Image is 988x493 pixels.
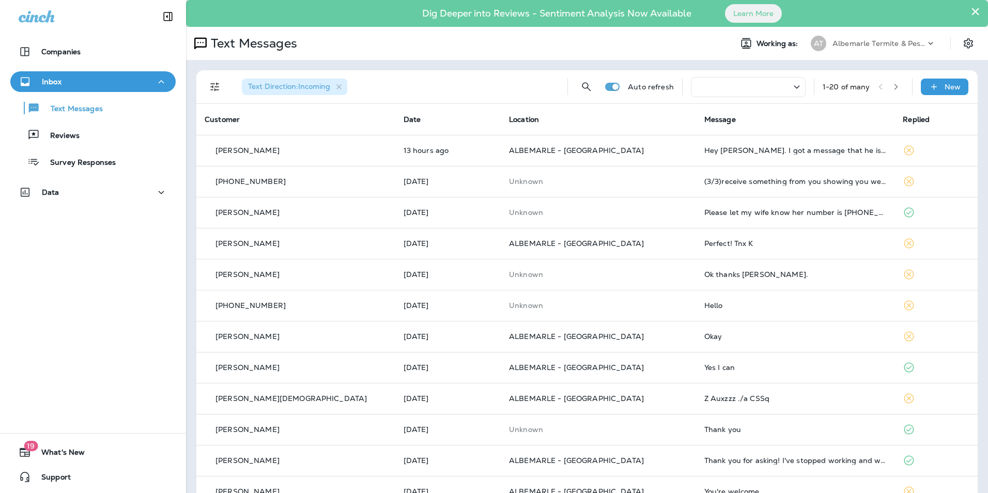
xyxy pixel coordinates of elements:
[404,115,421,124] span: Date
[215,332,280,341] p: [PERSON_NAME]
[509,301,688,310] p: This customer does not have a last location and the phone number they messaged is not assigned to...
[509,456,644,465] span: ALBEMARLE - [GEOGRAPHIC_DATA]
[153,6,182,27] button: Collapse Sidebar
[404,270,492,279] p: Oct 6, 2025 08:28 AM
[509,332,644,341] span: ALBEMARLE - [GEOGRAPHIC_DATA]
[509,270,688,279] p: This customer does not have a last location and the phone number they messaged is not assigned to...
[832,39,925,48] p: Albemarle Termite & Pest Control
[704,239,887,248] div: Perfect! Tnx K
[215,239,280,248] p: [PERSON_NAME]
[42,188,59,196] p: Data
[509,177,688,186] p: This customer does not have a last location and the phone number they messaged is not assigned to...
[704,177,887,186] div: (3/3)receive something from you showing you went out and checked both structures?.
[24,441,38,451] span: 19
[215,363,280,372] p: [PERSON_NAME]
[404,239,492,248] p: Oct 6, 2025 08:43 AM
[40,104,103,114] p: Text Messages
[628,83,674,91] p: Auto refresh
[31,448,85,460] span: What's New
[215,208,280,217] p: [PERSON_NAME]
[509,146,644,155] span: ALBEMARLE - [GEOGRAPHIC_DATA]
[404,332,492,341] p: Sep 26, 2025 09:01 AM
[576,76,597,97] button: Search Messages
[509,394,644,403] span: ALBEMARLE - [GEOGRAPHIC_DATA]
[404,394,492,403] p: Sep 24, 2025 02:01 PM
[10,41,176,62] button: Companies
[509,115,539,124] span: Location
[404,177,492,186] p: Oct 7, 2025 03:27 PM
[811,36,826,51] div: AT
[10,151,176,173] button: Survey Responses
[823,83,870,91] div: 1 - 20 of many
[704,394,887,403] div: Z Auxzzz ./a CSSq
[392,12,721,15] p: Dig Deeper into Reviews - Sentiment Analysis Now Available
[10,467,176,487] button: Support
[509,363,644,372] span: ALBEMARLE - [GEOGRAPHIC_DATA]
[704,363,887,372] div: Yes I can
[903,115,930,124] span: Replied
[205,76,225,97] button: Filters
[10,97,176,119] button: Text Messages
[704,115,736,124] span: Message
[404,456,492,465] p: Sep 22, 2025 10:41 AM
[10,182,176,203] button: Data
[404,146,492,155] p: Oct 8, 2025 08:15 PM
[959,34,978,53] button: Settings
[40,131,80,141] p: Reviews
[215,301,286,310] p: [PHONE_NUMBER]
[704,425,887,434] div: Thank you
[215,177,286,186] p: [PHONE_NUMBER]
[40,158,116,168] p: Survey Responses
[757,39,800,48] span: Working as:
[509,239,644,248] span: ALBEMARLE - [GEOGRAPHIC_DATA]
[248,82,330,91] span: Text Direction : Incoming
[215,394,367,403] p: [PERSON_NAME][DEMOGRAPHIC_DATA]
[215,456,280,465] p: [PERSON_NAME]
[704,208,887,217] div: Please let my wife know her number is 252-337-5241 Thank you
[704,270,887,279] div: Ok thanks Danielle.
[404,363,492,372] p: Sep 25, 2025 08:29 AM
[970,3,980,20] button: Close
[31,473,71,485] span: Support
[404,208,492,217] p: Oct 6, 2025 08:44 AM
[509,208,688,217] p: This customer does not have a last location and the phone number they messaged is not assigned to...
[215,270,280,279] p: [PERSON_NAME]
[215,146,280,155] p: [PERSON_NAME]
[945,83,961,91] p: New
[704,456,887,465] div: Thank you for asking! I've stopped working and we're trying to figure just our finances right now...
[215,425,280,434] p: [PERSON_NAME]
[10,71,176,92] button: Inbox
[242,79,347,95] div: Text Direction:Incoming
[704,146,887,155] div: Hey Danielle. I got a message that he is coming tomorrow. If so I need to setup a code for home t...
[704,301,887,310] div: Hello
[207,36,297,51] p: Text Messages
[704,332,887,341] div: Okay
[10,442,176,463] button: 19What's New
[404,425,492,434] p: Sep 24, 2025 08:12 AM
[205,115,240,124] span: Customer
[509,425,688,434] p: This customer does not have a last location and the phone number they messaged is not assigned to...
[725,4,782,23] button: Learn More
[42,78,61,86] p: Inbox
[41,48,81,56] p: Companies
[404,301,492,310] p: Oct 4, 2025 05:55 PM
[10,124,176,146] button: Reviews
